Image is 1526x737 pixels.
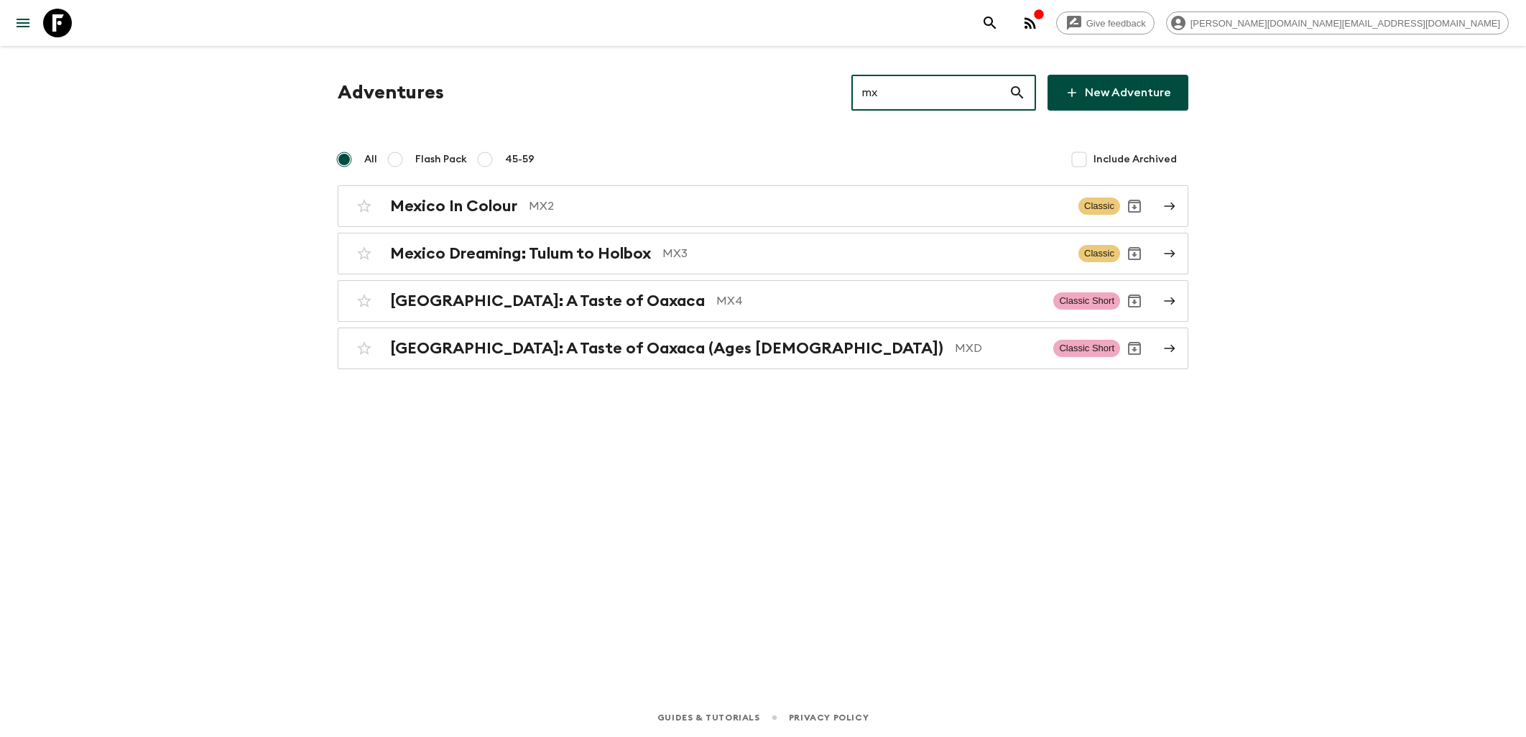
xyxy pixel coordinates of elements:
span: Give feedback [1078,18,1154,29]
a: [GEOGRAPHIC_DATA]: A Taste of Oaxaca (Ages [DEMOGRAPHIC_DATA])MXDClassic ShortArchive [338,328,1188,369]
p: MXD [955,340,1042,357]
input: e.g. AR1, Argentina [851,73,1009,113]
a: [GEOGRAPHIC_DATA]: A Taste of OaxacaMX4Classic ShortArchive [338,280,1188,322]
span: All [364,152,377,167]
button: Archive [1120,192,1149,221]
h2: [GEOGRAPHIC_DATA]: A Taste of Oaxaca (Ages [DEMOGRAPHIC_DATA]) [390,339,943,358]
button: menu [9,9,37,37]
a: Mexico Dreaming: Tulum to HolboxMX3ClassicArchive [338,233,1188,274]
a: Mexico In ColourMX2ClassicArchive [338,185,1188,227]
p: MX2 [529,198,1067,215]
span: [PERSON_NAME][DOMAIN_NAME][EMAIL_ADDRESS][DOMAIN_NAME] [1183,18,1508,29]
span: 45-59 [505,152,535,167]
span: Include Archived [1093,152,1177,167]
a: New Adventure [1048,75,1188,111]
span: Classic Short [1053,292,1120,310]
h2: Mexico In Colour [390,197,517,215]
button: search adventures [976,9,1004,37]
button: Archive [1120,334,1149,363]
span: Classic Short [1053,340,1120,357]
button: Archive [1120,287,1149,315]
span: Flash Pack [415,152,467,167]
h2: Mexico Dreaming: Tulum to Holbox [390,244,651,263]
div: [PERSON_NAME][DOMAIN_NAME][EMAIL_ADDRESS][DOMAIN_NAME] [1166,11,1509,34]
span: Classic [1078,245,1120,262]
h2: [GEOGRAPHIC_DATA]: A Taste of Oaxaca [390,292,705,310]
button: Archive [1120,239,1149,268]
h1: Adventures [338,78,444,107]
p: MX3 [662,245,1067,262]
p: MX4 [716,292,1042,310]
span: Classic [1078,198,1120,215]
a: Give feedback [1056,11,1155,34]
a: Privacy Policy [789,710,869,726]
a: Guides & Tutorials [657,710,760,726]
